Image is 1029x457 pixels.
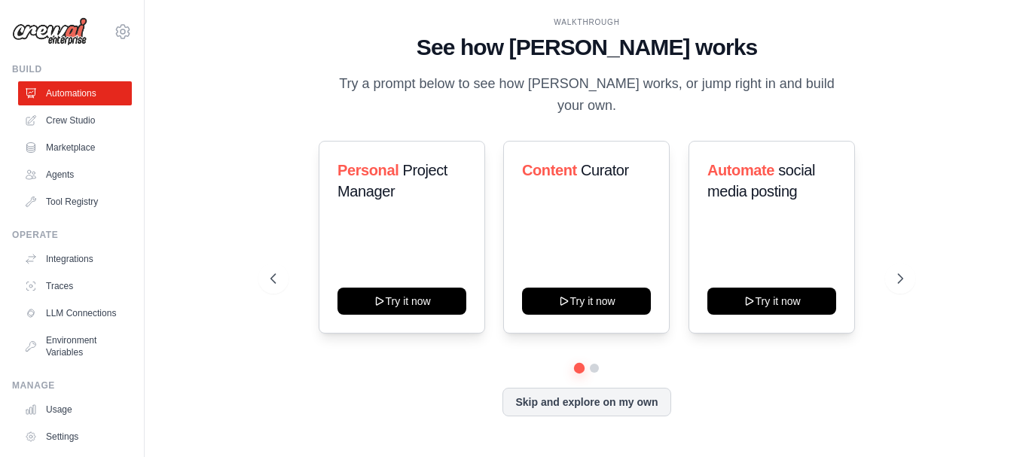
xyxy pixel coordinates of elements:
a: Environment Variables [18,328,132,364]
a: Marketplace [18,136,132,160]
a: LLM Connections [18,301,132,325]
a: Integrations [18,247,132,271]
span: Automate [707,162,774,178]
span: Project Manager [337,162,447,200]
a: Agents [18,163,132,187]
p: Try a prompt below to see how [PERSON_NAME] works, or jump right in and build your own. [334,73,840,117]
button: Try it now [707,288,836,315]
div: WALKTHROUGH [270,17,903,28]
a: Crew Studio [18,108,132,133]
span: Curator [581,162,629,178]
div: Manage [12,379,132,391]
a: Traces [18,274,132,298]
a: Tool Registry [18,190,132,214]
h1: See how [PERSON_NAME] works [270,34,903,61]
span: social media posting [707,162,815,200]
div: Operate [12,229,132,241]
span: Personal [337,162,398,178]
button: Skip and explore on my own [502,388,670,416]
button: Try it now [337,288,466,315]
button: Try it now [522,288,651,315]
a: Automations [18,81,132,105]
span: Content [522,162,577,178]
img: Logo [12,17,87,46]
a: Settings [18,425,132,449]
div: Build [12,63,132,75]
a: Usage [18,398,132,422]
